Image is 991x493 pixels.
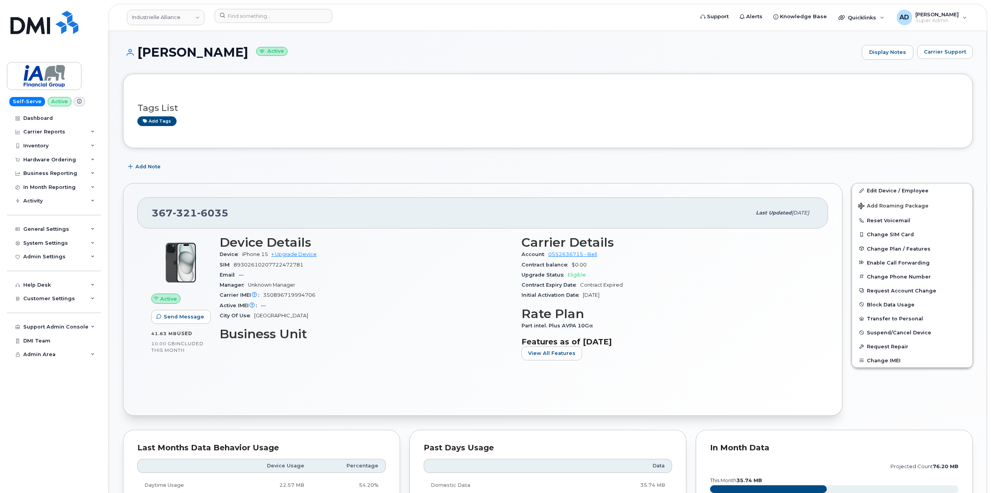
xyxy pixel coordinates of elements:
img: iPhone_15_Black.png [158,239,204,286]
a: Add tags [137,116,177,126]
span: Contract balance [521,262,572,268]
tspan: 76.20 MB [933,464,958,469]
span: Carrier Support [924,48,966,55]
button: View All Features [521,346,582,360]
span: — [239,272,244,278]
h3: Business Unit [220,327,512,341]
th: Percentage [311,459,386,473]
button: Add Note [123,160,167,174]
a: Edit Device / Employee [852,183,972,197]
span: Add Note [135,163,161,170]
span: 321 [173,207,197,219]
small: Active [256,47,288,56]
button: Change Plan / Features [852,242,972,256]
a: Display Notes [862,45,913,60]
button: Enable Call Forwarding [852,256,972,270]
span: Change Plan / Features [867,246,930,251]
button: Transfer to Personal [852,311,972,325]
h3: Carrier Details [521,235,814,249]
span: $0.00 [572,262,587,268]
h3: Rate Plan [521,307,814,321]
span: Carrier IMEI [220,292,263,298]
span: 10.00 GB [151,341,175,346]
span: 367 [152,207,229,219]
span: Active [160,295,177,303]
div: Past Days Usage [424,444,672,452]
h3: Tags List [137,103,958,113]
span: 6035 [197,207,229,219]
span: included this month [151,341,204,353]
span: — [261,303,266,308]
span: Device [220,251,242,257]
a: + Upgrade Device [271,251,317,257]
h3: Device Details [220,235,512,249]
span: View All Features [528,349,575,357]
span: Part intel. Plus AVPA 10Go [521,323,597,329]
div: In Month Data [710,444,958,452]
h1: [PERSON_NAME] [123,45,858,59]
span: 350896719994706 [263,292,315,298]
th: Device Usage [229,459,311,473]
button: Block Data Usage [852,298,972,311]
span: Active IMEI [220,303,261,308]
span: Contract Expiry Date [521,282,580,288]
button: Add Roaming Package [852,197,972,213]
th: Data [563,459,672,473]
tspan: 35.74 MB [736,477,762,483]
span: Upgrade Status [521,272,568,278]
h3: Features as of [DATE] [521,337,814,346]
span: City Of Use [220,313,254,318]
button: Change IMEI [852,353,972,367]
button: Reset Voicemail [852,213,972,227]
a: 0552636715 - Bell [548,251,597,257]
span: Email [220,272,239,278]
span: [DATE] [583,292,599,298]
div: Last Months Data Behavior Usage [137,444,386,452]
button: Request Repair [852,339,972,353]
button: Change Phone Number [852,270,972,284]
text: this month [710,477,762,483]
span: Enable Call Forwarding [867,259,930,265]
button: Carrier Support [917,45,973,59]
text: projected count [891,464,958,469]
span: Suspend/Cancel Device [867,330,931,336]
span: Eligible [568,272,586,278]
span: 41.63 MB [151,331,177,336]
span: Manager [220,282,248,288]
span: SIM [220,262,234,268]
span: Contract Expired [580,282,623,288]
span: Last updated [756,210,792,216]
span: used [177,330,192,336]
button: Change SIM Card [852,227,972,241]
span: [GEOGRAPHIC_DATA] [254,313,308,318]
span: [DATE] [792,210,809,216]
span: Send Message [164,313,204,320]
span: Unknown Manager [248,282,295,288]
span: Account [521,251,548,257]
span: Initial Activation Date [521,292,583,298]
span: 89302610207722472781 [234,262,303,268]
button: Send Message [151,310,211,324]
span: iPhone 15 [242,251,268,257]
button: Suspend/Cancel Device [852,325,972,339]
button: Request Account Change [852,284,972,298]
span: Add Roaming Package [858,203,929,210]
